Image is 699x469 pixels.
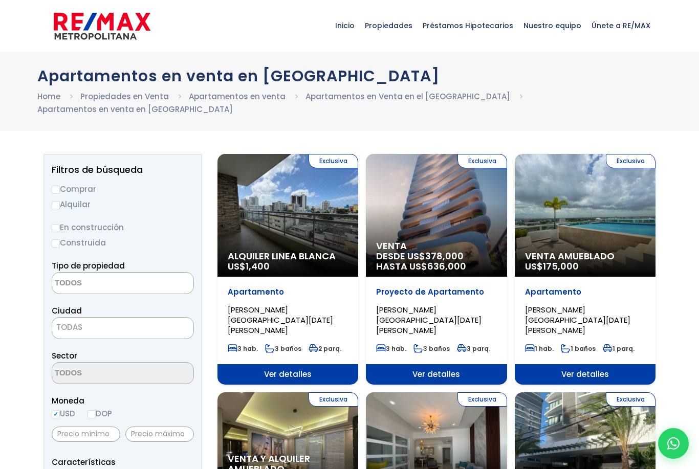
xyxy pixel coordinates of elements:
input: Alquilar [52,201,60,209]
span: Inicio [330,10,360,41]
span: Nuestro equipo [518,10,586,41]
span: HASTA US$ [376,261,496,272]
span: TODAS [52,317,194,339]
input: Construida [52,239,60,248]
span: Ver detalles [515,364,656,385]
label: Comprar [52,183,194,195]
span: Ciudad [52,305,82,316]
span: DESDE US$ [376,251,496,272]
img: remax-metropolitana-logo [54,11,150,41]
p: Características [52,456,194,468]
span: Exclusiva [309,392,358,407]
a: Apartamentos en venta [189,91,286,102]
span: Ver detalles [217,364,358,385]
span: Alquiler Linea Blanca [228,251,348,261]
span: [PERSON_NAME][GEOGRAPHIC_DATA][DATE][PERSON_NAME] [376,304,482,336]
span: Exclusiva [606,154,656,168]
input: DOP [88,410,96,418]
p: Proyecto de Apartamento [376,287,496,297]
p: Apartamento [228,287,348,297]
span: Únete a RE/MAX [586,10,656,41]
a: Home [37,91,60,102]
input: USD [52,410,60,418]
label: DOP [88,407,112,420]
input: Precio mínimo [52,427,120,442]
span: Exclusiva [457,392,507,407]
span: 3 baños [413,344,450,353]
label: Alquilar [52,198,194,211]
span: [PERSON_NAME][GEOGRAPHIC_DATA][DATE][PERSON_NAME] [525,304,630,336]
h2: Filtros de búsqueda [52,165,194,175]
a: Exclusiva Venta Amueblado US$175,000 Apartamento [PERSON_NAME][GEOGRAPHIC_DATA][DATE][PERSON_NAME... [515,154,656,385]
span: 1 parq. [603,344,635,353]
span: Venta Amueblado [525,251,645,261]
span: Exclusiva [457,154,507,168]
span: Tipo de propiedad [52,260,125,271]
h1: Apartamentos en venta en [GEOGRAPHIC_DATA] [37,67,662,85]
span: [PERSON_NAME][GEOGRAPHIC_DATA][DATE][PERSON_NAME] [228,304,333,336]
span: US$ [228,260,270,273]
span: 378,000 [425,250,464,262]
span: US$ [525,260,579,273]
span: 1 baños [561,344,596,353]
span: Moneda [52,394,194,407]
span: 3 parq. [457,344,490,353]
span: 636,000 [427,260,466,273]
input: Comprar [52,186,60,194]
span: 3 hab. [376,344,406,353]
span: Propiedades [360,10,418,41]
li: Apartamentos en venta en [GEOGRAPHIC_DATA] [37,103,233,116]
label: USD [52,407,75,420]
a: Propiedades en Venta [80,91,169,102]
span: Sector [52,350,77,361]
span: 1 hab. [525,344,554,353]
span: Préstamos Hipotecarios [418,10,518,41]
a: Exclusiva Alquiler Linea Blanca US$1,400 Apartamento [PERSON_NAME][GEOGRAPHIC_DATA][DATE][PERSON_... [217,154,358,385]
label: Construida [52,236,194,249]
span: Venta [376,241,496,251]
textarea: Search [52,363,151,385]
a: Apartamentos en Venta en el [GEOGRAPHIC_DATA] [305,91,510,102]
a: Exclusiva Venta DESDE US$378,000 HASTA US$636,000 Proyecto de Apartamento [PERSON_NAME][GEOGRAPHI... [366,154,507,385]
p: Apartamento [525,287,645,297]
span: Ver detalles [366,364,507,385]
span: 175,000 [543,260,579,273]
span: Exclusiva [606,392,656,407]
span: Exclusiva [309,154,358,168]
span: TODAS [56,322,82,332]
span: TODAS [52,320,193,334]
span: 3 baños [265,344,301,353]
span: 1,400 [246,260,270,273]
label: En construcción [52,221,194,234]
span: 3 hab. [228,344,258,353]
input: En construcción [52,224,60,232]
span: 2 parq. [309,344,341,353]
textarea: Search [52,273,151,295]
input: Precio máximo [125,427,194,442]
